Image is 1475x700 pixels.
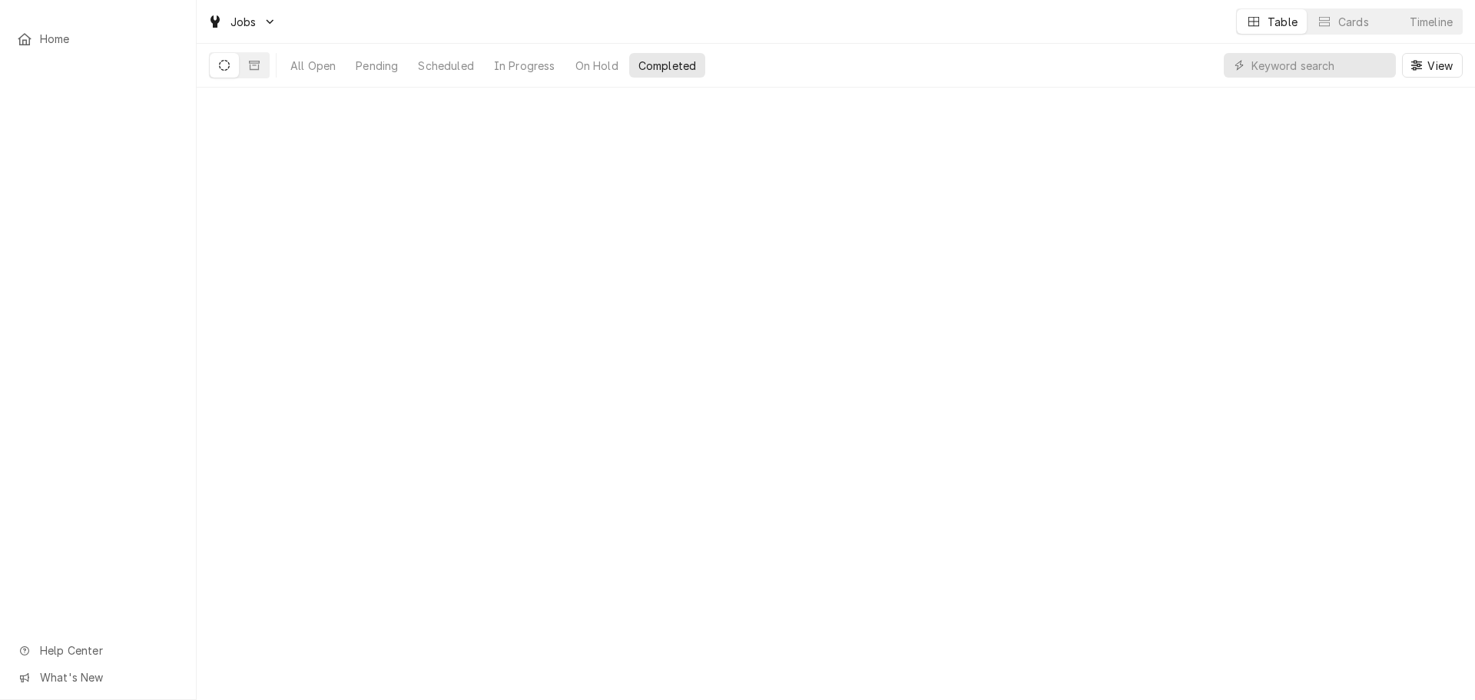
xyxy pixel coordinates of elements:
div: Completed [638,58,696,74]
div: Scheduled [418,58,473,74]
div: All Open [290,58,336,74]
div: Timeline [1410,14,1453,30]
a: Go to Help Center [9,638,187,663]
span: Help Center [40,642,177,659]
span: Jobs [230,14,257,30]
div: Pending [356,58,398,74]
span: View [1424,58,1456,74]
input: Keyword search [1251,53,1388,78]
div: Table [1268,14,1298,30]
div: Cards [1338,14,1369,30]
span: Home [40,31,179,47]
a: Go to What's New [9,665,187,690]
div: In Progress [494,58,555,74]
a: Home [9,26,187,51]
span: What's New [40,669,177,685]
a: Go to Jobs [201,9,283,35]
div: On Hold [575,58,618,74]
button: View [1402,53,1463,78]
